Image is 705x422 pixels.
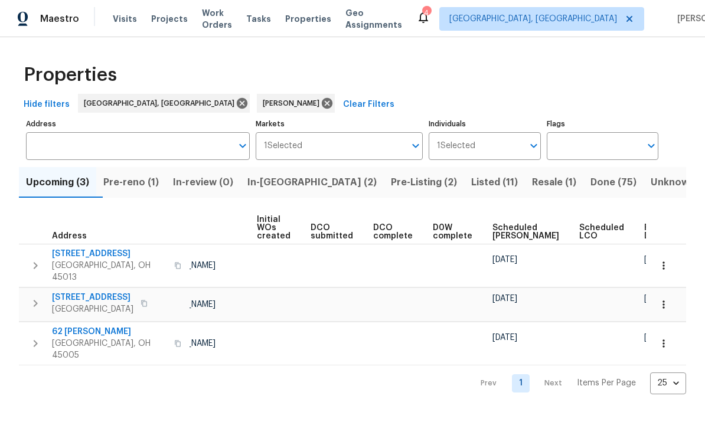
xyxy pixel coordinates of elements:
[391,174,457,191] span: Pre-Listing (2)
[422,7,430,19] div: 4
[264,141,302,151] span: 1 Selected
[202,7,232,31] span: Work Orders
[577,377,636,389] p: Items Per Page
[407,138,424,154] button: Open
[19,94,74,116] button: Hide filters
[311,224,353,240] span: DCO submitted
[492,224,559,240] span: Scheduled [PERSON_NAME]
[84,97,239,109] span: [GEOGRAPHIC_DATA], [GEOGRAPHIC_DATA]
[26,120,250,127] label: Address
[52,292,133,303] span: [STREET_ADDRESS]
[469,372,686,394] nav: Pagination Navigation
[52,326,167,338] span: 62 [PERSON_NAME]
[590,174,637,191] span: Done (75)
[345,7,402,31] span: Geo Assignments
[343,97,394,112] span: Clear Filters
[650,368,686,398] div: 25
[285,13,331,25] span: Properties
[52,260,167,283] span: [GEOGRAPHIC_DATA], OH 45013
[24,69,117,81] span: Properties
[429,120,540,127] label: Individuals
[644,333,669,342] span: [DATE]
[526,138,542,154] button: Open
[373,224,413,240] span: DCO complete
[151,13,188,25] span: Projects
[449,13,617,25] span: [GEOGRAPHIC_DATA], [GEOGRAPHIC_DATA]
[103,174,159,191] span: Pre-reno (1)
[643,138,660,154] button: Open
[234,138,251,154] button: Open
[547,120,658,127] label: Flags
[257,215,291,240] span: Initial WOs created
[247,174,377,191] span: In-[GEOGRAPHIC_DATA] (2)
[256,120,423,127] label: Markets
[246,15,271,23] span: Tasks
[532,174,576,191] span: Resale (1)
[644,295,669,303] span: [DATE]
[173,174,233,191] span: In-review (0)
[78,94,250,113] div: [GEOGRAPHIC_DATA], [GEOGRAPHIC_DATA]
[512,374,530,392] a: Goto page 1
[433,224,472,240] span: D0W complete
[579,224,624,240] span: Scheduled LCO
[40,13,79,25] span: Maestro
[471,174,518,191] span: Listed (11)
[52,248,167,260] span: [STREET_ADDRESS]
[52,338,167,361] span: [GEOGRAPHIC_DATA], OH 45005
[492,295,517,303] span: [DATE]
[492,333,517,342] span: [DATE]
[338,94,399,116] button: Clear Filters
[644,224,670,240] span: Ready Date
[52,232,87,240] span: Address
[113,13,137,25] span: Visits
[644,256,669,264] span: [DATE]
[492,256,517,264] span: [DATE]
[24,97,70,112] span: Hide filters
[257,94,335,113] div: [PERSON_NAME]
[52,303,133,315] span: [GEOGRAPHIC_DATA]
[26,174,89,191] span: Upcoming (3)
[263,97,324,109] span: [PERSON_NAME]
[437,141,475,151] span: 1 Selected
